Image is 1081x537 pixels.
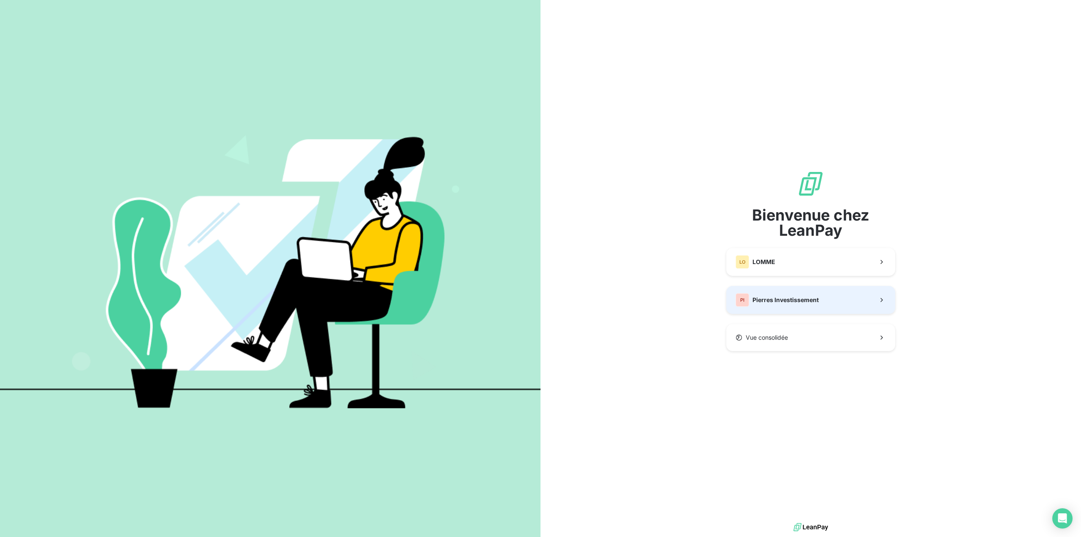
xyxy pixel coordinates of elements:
span: Pierres Investissement [752,296,819,304]
div: Open Intercom Messenger [1052,508,1073,529]
button: PIPierres Investissement [726,286,895,314]
span: LOMME [752,258,775,266]
button: LOLOMME [726,248,895,276]
img: logo [793,521,828,534]
div: PI [736,293,749,307]
span: Vue consolidée [746,333,788,342]
img: logo sigle [797,170,824,197]
div: LO [736,255,749,269]
button: Vue consolidée [726,324,895,351]
span: Bienvenue chez LeanPay [726,207,895,238]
